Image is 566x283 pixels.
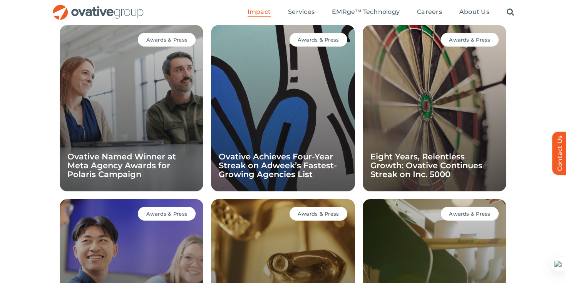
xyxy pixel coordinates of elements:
[370,152,482,179] a: Eight Years, Relentless Growth: Ovative Continues Streak on Inc. 5000
[459,8,489,16] span: About Us
[288,8,315,16] span: Services
[417,8,442,16] span: Careers
[332,8,400,16] span: EMRge™ Technology
[459,8,489,17] a: About Us
[67,152,176,179] a: Ovative Named Winner at Meta Agency Awards for Polaris Campaign
[248,8,271,16] span: Impact
[507,8,514,17] a: Search
[417,8,442,17] a: Careers
[288,8,315,17] a: Services
[248,8,271,17] a: Impact
[219,152,337,179] a: Ovative Achieves Four-Year Streak on Adweek’s Fastest-Growing Agencies List
[332,8,400,17] a: EMRge™ Technology
[52,4,144,11] a: OG_Full_horizontal_RGB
